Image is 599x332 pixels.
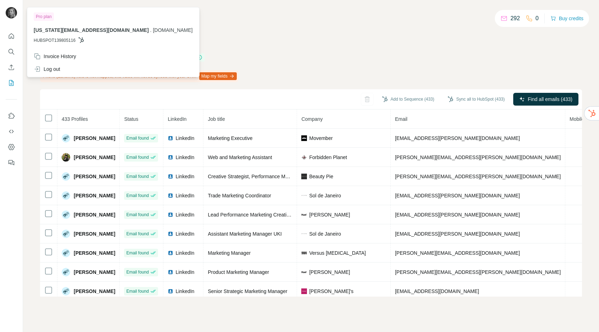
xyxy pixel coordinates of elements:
[208,212,314,218] span: Lead Performance Marketing Creative Executive
[175,173,194,180] span: LinkedIn
[6,156,17,169] button: Feedback
[395,250,520,256] span: [PERSON_NAME][EMAIL_ADDRESS][DOMAIN_NAME]
[199,72,237,80] button: Map my fields
[309,192,341,199] span: Sol de Janeiro
[74,249,115,257] span: [PERSON_NAME]
[168,212,173,218] img: LinkedIn logo
[175,154,194,161] span: LinkedIn
[175,288,194,295] span: LinkedIn
[168,193,173,198] img: LinkedIn logo
[62,287,70,296] img: Avatar
[74,154,115,161] span: [PERSON_NAME]
[175,135,194,142] span: LinkedIn
[395,116,407,122] span: Email
[168,154,173,160] img: LinkedIn logo
[62,191,70,200] img: Avatar
[34,53,76,60] div: Invoice History
[208,154,272,160] span: Web and Marketing Assistant
[168,116,186,122] span: LinkedIn
[301,116,323,122] span: Company
[34,12,54,21] div: Pro plan
[34,37,75,44] span: HUBSPOT139805116
[175,192,194,199] span: LinkedIn
[208,250,251,256] span: Marketing Manager
[126,135,149,141] span: Email found
[34,66,60,73] div: Log out
[570,116,584,122] span: Mobile
[62,210,70,219] img: Avatar
[309,288,353,295] span: [PERSON_NAME]'s
[377,94,439,105] button: Add to Sequence (433)
[309,211,350,218] span: [PERSON_NAME]
[395,288,479,294] span: [EMAIL_ADDRESS][DOMAIN_NAME]
[301,271,307,273] img: company-logo
[74,173,115,180] span: [PERSON_NAME]
[301,174,307,179] img: company-logo
[301,154,307,160] img: company-logo
[395,269,561,275] span: [PERSON_NAME][EMAIL_ADDRESS][PERSON_NAME][DOMAIN_NAME]
[175,211,194,218] span: LinkedIn
[309,173,333,180] span: Beauty Pie
[153,27,192,33] span: [DOMAIN_NAME]
[126,173,149,180] span: Email found
[309,154,347,161] span: Forbidden Planet
[74,288,115,295] span: [PERSON_NAME]
[301,135,307,141] img: company-logo
[6,77,17,89] button: My lists
[301,214,307,216] img: company-logo
[395,174,561,179] span: [PERSON_NAME][EMAIL_ADDRESS][PERSON_NAME][DOMAIN_NAME]
[208,269,269,275] span: Product Marketing Manager
[74,230,115,237] span: [PERSON_NAME]
[301,250,307,256] img: company-logo
[510,14,520,23] p: 292
[6,125,17,138] button: Use Surfe API
[126,269,149,275] span: Email found
[550,13,583,23] button: Buy credits
[74,269,115,276] span: [PERSON_NAME]
[6,45,17,58] button: Search
[175,230,194,237] span: LinkedIn
[168,288,173,294] img: LinkedIn logo
[6,109,17,122] button: Use Surfe on LinkedIn
[124,116,138,122] span: Status
[74,192,115,199] span: [PERSON_NAME]
[62,268,70,276] img: Avatar
[126,212,149,218] span: Email found
[443,94,510,105] button: Sync all to HubSpot (433)
[62,153,70,162] img: Avatar
[208,193,271,198] span: Trade Marketing Coordinator
[208,135,252,141] span: Marketing Executive
[309,249,366,257] span: Versus [MEDICAL_DATA]
[34,27,149,33] span: [US_STATE][EMAIL_ADDRESS][DOMAIN_NAME]
[126,288,149,294] span: Email found
[168,269,173,275] img: LinkedIn logo
[536,14,539,23] p: 0
[301,233,307,234] img: company-logo
[208,116,225,122] span: Job title
[126,192,149,199] span: Email found
[74,211,115,218] span: [PERSON_NAME]
[301,288,307,294] img: company-logo
[126,250,149,256] span: Email found
[62,134,70,142] img: Avatar
[126,231,149,237] span: Email found
[6,61,17,74] button: Enrich CSV
[168,174,173,179] img: LinkedIn logo
[168,250,173,256] img: LinkedIn logo
[168,135,173,141] img: LinkedIn logo
[395,193,520,198] span: [EMAIL_ADDRESS][PERSON_NAME][DOMAIN_NAME]
[6,30,17,43] button: Quick start
[62,116,88,122] span: 433 Profiles
[6,141,17,153] button: Dashboard
[513,93,578,106] button: Find all emails (433)
[150,27,152,33] span: .
[168,231,173,237] img: LinkedIn logo
[395,212,520,218] span: [EMAIL_ADDRESS][PERSON_NAME][DOMAIN_NAME]
[126,154,149,161] span: Email found
[208,231,282,237] span: Assistant Marketing Manager UKI
[301,195,307,196] img: company-logo
[395,231,520,237] span: [EMAIL_ADDRESS][PERSON_NAME][DOMAIN_NAME]
[309,135,332,142] span: Movember
[395,135,520,141] span: [EMAIL_ADDRESS][PERSON_NAME][DOMAIN_NAME]
[62,230,70,238] img: Avatar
